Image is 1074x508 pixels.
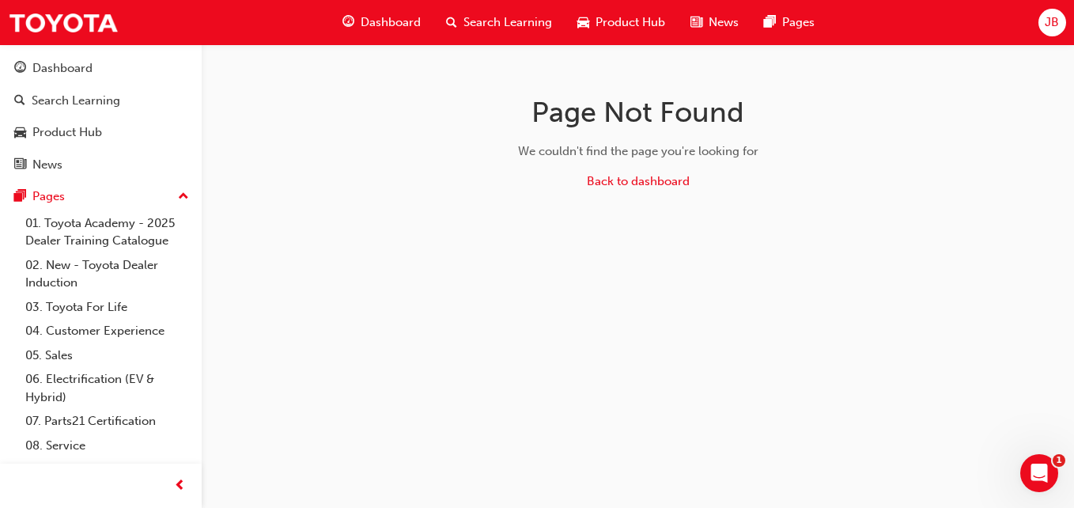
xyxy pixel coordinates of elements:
button: Pages [6,182,195,211]
span: pages-icon [14,190,26,204]
span: guage-icon [14,62,26,76]
a: news-iconNews [678,6,751,39]
span: car-icon [14,126,26,140]
div: Product Hub [32,123,102,142]
a: car-iconProduct Hub [565,6,678,39]
span: Product Hub [596,13,665,32]
span: search-icon [14,94,25,108]
span: 1 [1053,454,1065,467]
a: News [6,150,195,180]
a: Search Learning [6,86,195,116]
a: pages-iconPages [751,6,827,39]
span: news-icon [690,13,702,32]
h1: Page Not Found [388,95,889,130]
div: We couldn't find the page you're looking for [388,142,889,161]
a: search-iconSearch Learning [433,6,565,39]
span: guage-icon [342,13,354,32]
span: Dashboard [361,13,421,32]
div: Search Learning [32,92,120,110]
iframe: Intercom live chat [1020,454,1058,492]
a: Product Hub [6,118,195,147]
a: 06. Electrification (EV & Hybrid) [19,367,195,409]
button: DashboardSearch LearningProduct HubNews [6,51,195,182]
a: Back to dashboard [587,174,690,188]
img: Trak [8,5,119,40]
a: 04. Customer Experience [19,319,195,343]
a: 03. Toyota For Life [19,295,195,320]
span: up-icon [178,187,189,207]
span: news-icon [14,158,26,172]
div: Pages [32,188,65,206]
button: JB [1038,9,1066,36]
a: 01. Toyota Academy - 2025 Dealer Training Catalogue [19,211,195,253]
a: 05. Sales [19,343,195,368]
div: News [32,156,62,174]
a: guage-iconDashboard [330,6,433,39]
a: 09. Technical Training [19,457,195,482]
span: News [709,13,739,32]
a: 07. Parts21 Certification [19,409,195,434]
span: Search Learning [463,13,552,32]
div: Dashboard [32,59,93,78]
span: JB [1045,13,1059,32]
span: search-icon [446,13,457,32]
span: pages-icon [764,13,776,32]
span: Pages [782,13,815,32]
span: car-icon [577,13,589,32]
a: 02. New - Toyota Dealer Induction [19,253,195,295]
a: 08. Service [19,434,195,458]
a: Dashboard [6,54,195,83]
span: prev-icon [174,476,186,496]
